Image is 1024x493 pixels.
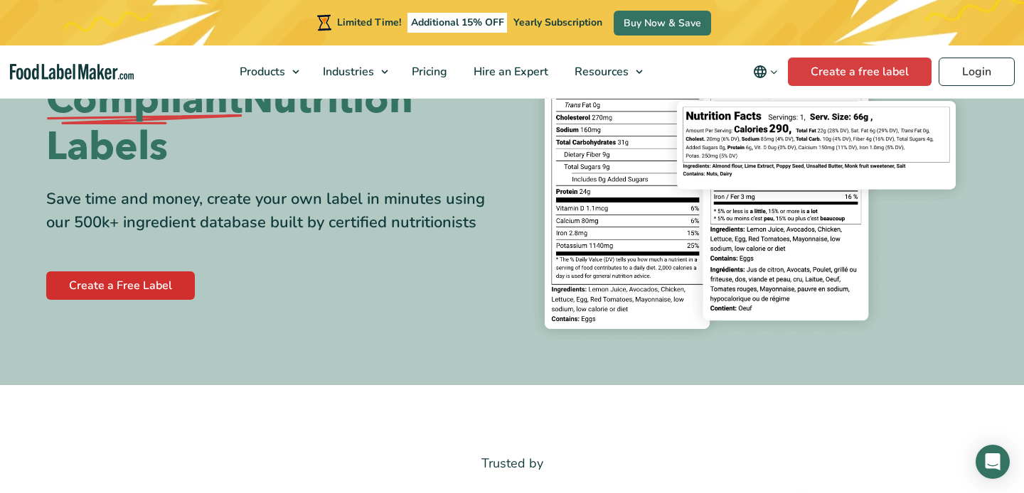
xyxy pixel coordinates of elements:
[337,16,401,29] span: Limited Time!
[10,64,134,80] a: Food Label Maker homepage
[46,271,195,300] a: Create a Free Label
[46,453,978,474] p: Trusted by
[227,45,306,98] a: Products
[235,64,287,80] span: Products
[614,11,711,36] a: Buy Now & Save
[407,13,508,33] span: Additional 15% OFF
[788,58,932,86] a: Create a free label
[562,45,650,98] a: Resources
[46,77,242,124] span: Compliant
[310,45,395,98] a: Industries
[399,45,457,98] a: Pricing
[469,64,550,80] span: Hire an Expert
[570,64,630,80] span: Resources
[319,64,375,80] span: Industries
[743,58,788,86] button: Change language
[461,45,558,98] a: Hire an Expert
[976,445,1010,479] div: Open Intercom Messenger
[407,64,449,80] span: Pricing
[939,58,1015,86] a: Login
[513,16,602,29] span: Yearly Subscription
[46,188,501,234] div: Save time and money, create your own label in minutes using our 500k+ ingredient database built b...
